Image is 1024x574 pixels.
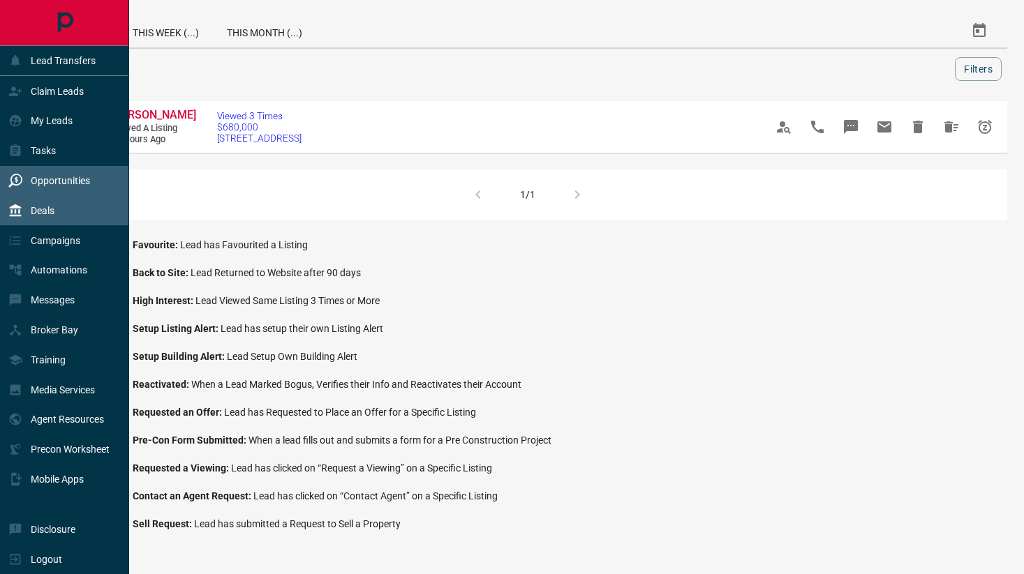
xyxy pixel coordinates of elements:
span: Lead has Requested to Place an Offer for a Specific Listing [224,407,476,418]
span: Lead Setup Own Building Alert [227,351,357,362]
span: Back to Site [133,267,191,278]
span: Snooze [968,110,1002,144]
span: Lead has clicked on “Request a Viewing” on a Specific Listing [231,462,492,474]
span: Setup Building Alert [133,351,227,362]
span: Sell Request [133,518,194,529]
span: Email [868,110,901,144]
span: [PERSON_NAME] [112,108,196,121]
span: $680,000 [217,121,302,133]
button: Select Date Range [963,14,996,47]
div: This Week (...) [119,14,213,47]
span: Favourite [133,239,180,250]
span: When a lead fills out and submits a form for a Pre Construction Project [248,435,551,446]
span: View Profile [767,110,801,144]
span: Viewed 3 Times [217,110,302,121]
span: Lead has Favourited a Listing [180,239,308,250]
span: Setup Listing Alert [133,323,221,334]
span: Contact an Agent Request [133,490,253,501]
span: Lead Viewed Same Listing 3 Times or More [195,295,380,306]
span: Message [834,110,868,144]
span: Viewed a Listing [112,123,195,135]
span: 14 hours ago [112,134,195,146]
span: Requested an Offer [133,407,224,418]
span: Pre-Con Form Submitted [133,435,248,446]
span: Hide All from Horacio Coronel [935,110,968,144]
span: [STREET_ADDRESS] [217,133,302,144]
span: Lead has clicked on “Contact Agent” on a Specific Listing [253,490,498,501]
button: Filters [955,57,1002,81]
span: High Interest [133,295,195,306]
span: Lead has submitted a Request to Sell a Property [194,518,401,529]
span: Call [801,110,834,144]
span: Lead has setup their own Listing Alert [221,323,383,334]
a: Viewed 3 Times$680,000[STREET_ADDRESS] [217,110,302,144]
span: Requested a Viewing [133,462,231,474]
div: 1/1 [520,189,535,200]
div: This Month (...) [213,14,316,47]
span: Hide [901,110,935,144]
a: [PERSON_NAME] [112,108,195,123]
span: When a Lead Marked Bogus, Verifies their Info and Reactivates their Account [191,379,521,390]
span: Lead Returned to Website after 90 days [191,267,361,278]
span: Reactivated [133,379,191,390]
